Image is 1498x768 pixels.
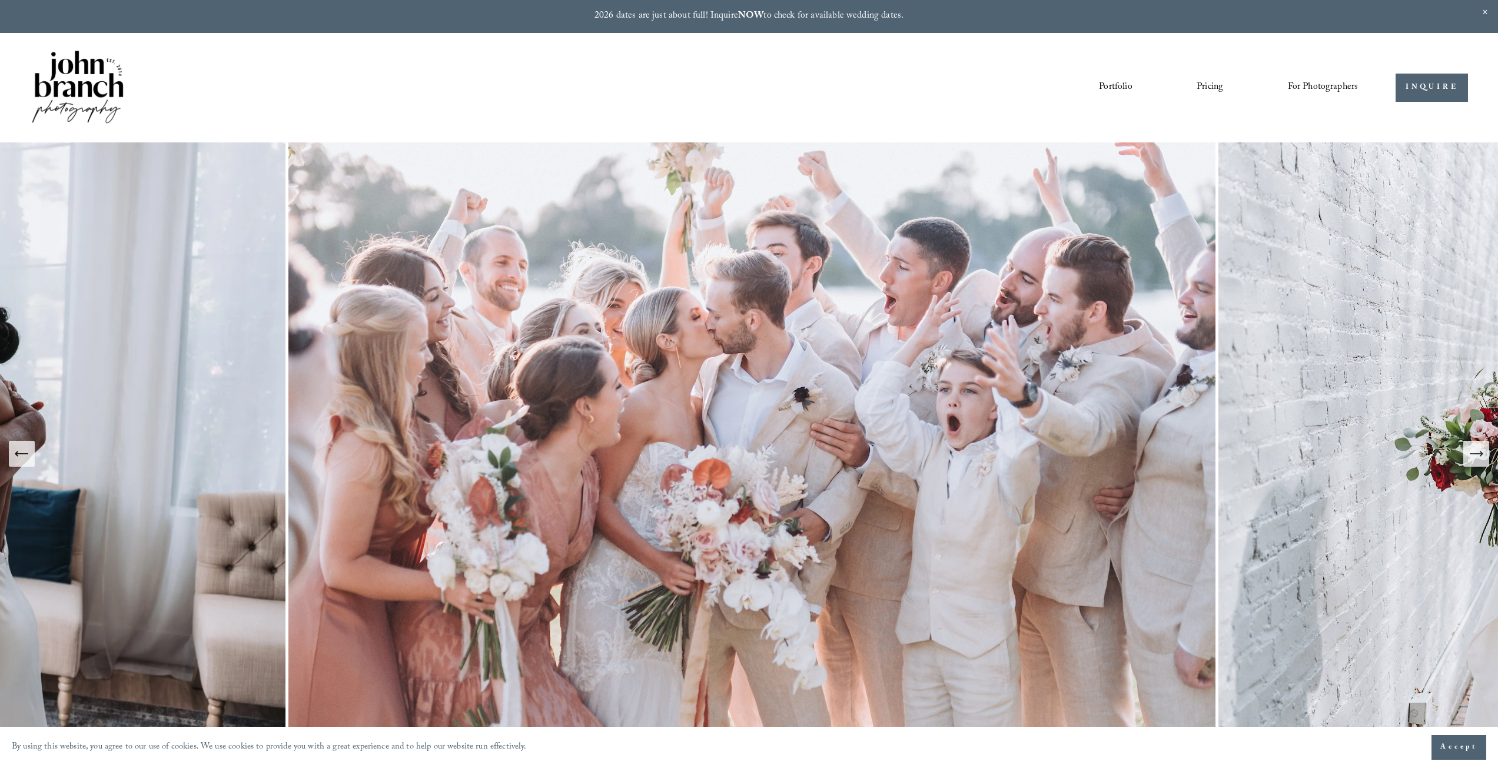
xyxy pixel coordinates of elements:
[1197,78,1223,98] a: Pricing
[12,739,527,756] p: By using this website, you agree to our use of cookies. We use cookies to provide you with a grea...
[1288,78,1359,97] span: For Photographers
[1440,742,1477,753] span: Accept
[1431,735,1486,760] button: Accept
[1099,78,1132,98] a: Portfolio
[9,441,35,467] button: Previous Slide
[1288,78,1359,98] a: folder dropdown
[1396,74,1468,102] a: INQUIRE
[285,142,1218,764] img: A wedding party celebrating outdoors, featuring a bride and groom kissing amidst cheering bridesm...
[30,48,125,128] img: John Branch IV Photography
[1463,441,1489,467] button: Next Slide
